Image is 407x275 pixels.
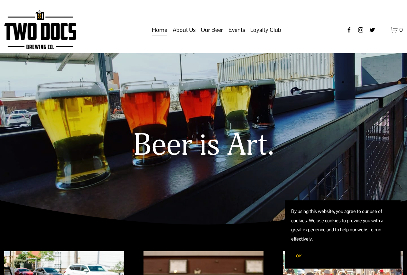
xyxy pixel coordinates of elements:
[285,200,401,269] section: Cookie banner
[4,128,403,162] h1: Beer is Art.
[291,250,307,262] button: OK
[399,26,403,33] span: 0
[346,27,352,33] a: Facebook
[357,27,364,33] a: instagram-unauth
[296,253,302,259] span: OK
[228,24,245,35] span: Events
[369,27,375,33] a: twitter-unauth
[250,24,281,36] a: folder dropdown
[4,10,76,49] img: Two Docs Brewing Co.
[173,24,196,36] a: folder dropdown
[250,24,281,35] span: Loyalty Club
[152,24,167,36] a: Home
[228,24,245,36] a: folder dropdown
[201,24,223,35] span: Our Beer
[390,26,403,34] a: 0 items in cart
[173,24,196,35] span: About Us
[291,207,394,243] p: By using this website, you agree to our use of cookies. We use cookies to provide you with a grea...
[201,24,223,36] a: folder dropdown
